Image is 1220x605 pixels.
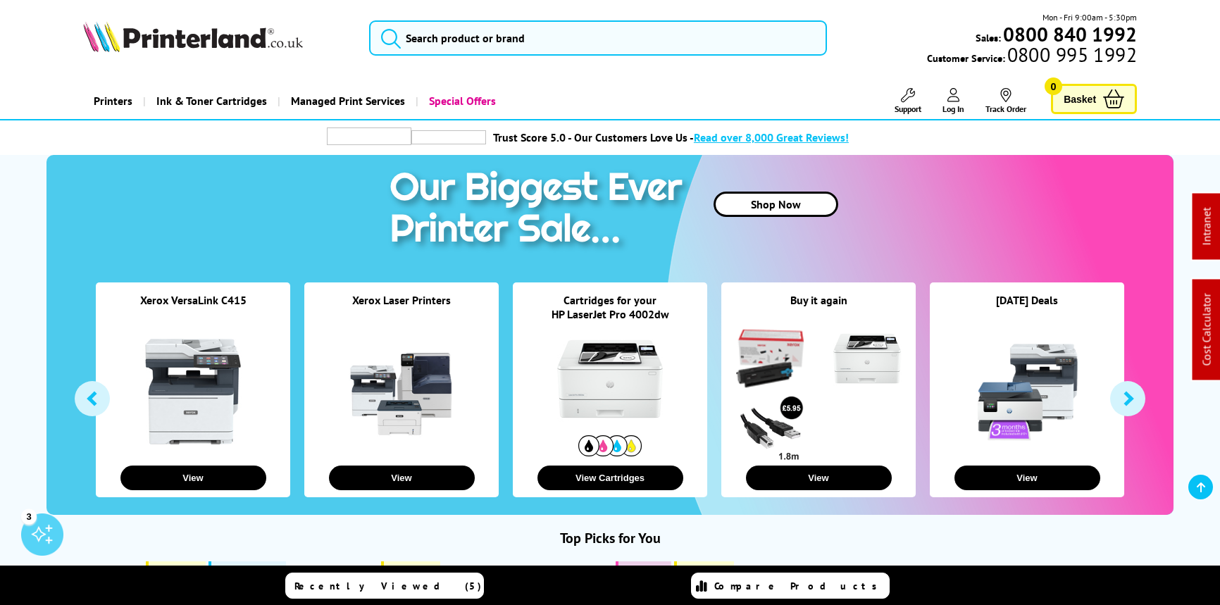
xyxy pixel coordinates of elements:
button: View [746,466,892,490]
button: Best Seller [146,561,206,578]
span: Best Seller [391,564,434,575]
span: Read over 8,000 Great Reviews! [694,130,849,144]
span: Recently Viewed (5) [294,580,482,592]
a: Recently Viewed (5) [285,573,484,599]
span: Best Seller [684,564,727,575]
span: £200 Cashback [218,564,279,575]
a: Basket 0 [1051,84,1137,114]
button: Best Seller [674,561,734,578]
button: Save 34% [616,561,671,578]
span: Save 34% [625,564,664,575]
a: Buy it again [790,293,847,307]
img: printer sale [382,155,697,266]
span: Ink & Toner Cartridges [156,83,267,119]
a: Xerox Laser Printers [352,293,451,307]
a: Shop Now [714,192,838,217]
a: HP LaserJet Pro 4002dw [552,307,669,321]
button: View [954,466,1100,490]
span: Basket [1064,89,1096,108]
span: Log In [942,104,964,114]
div: [DATE] Deals [930,293,1124,325]
span: Compare Products [714,580,885,592]
button: View Cartridges [537,466,683,490]
a: Support [895,88,921,114]
b: 0800 840 1992 [1003,21,1137,47]
button: Best Seller [381,561,441,578]
span: 0 [1045,77,1062,95]
span: Support [895,104,921,114]
div: Cartridges for your [513,293,707,307]
a: Trust Score 5.0 - Our Customers Love Us -Read over 8,000 Great Reviews! [493,130,849,144]
div: 3 [21,509,37,524]
img: Printerland Logo [83,21,303,52]
a: Cost Calculator [1200,294,1214,366]
a: Printerland Logo [83,21,351,55]
input: Search product or brand [369,20,827,56]
img: trustpilot rating [327,127,411,145]
a: Ink & Toner Cartridges [143,83,278,119]
span: Customer Service: [927,48,1137,65]
span: Best Seller [156,564,199,575]
a: Log In [942,88,964,114]
a: Managed Print Services [278,83,416,119]
span: 0800 995 1992 [1005,48,1137,61]
button: £200 Cashback [208,561,286,578]
img: trustpilot rating [411,130,486,144]
a: Printers [83,83,143,119]
span: Sales: [976,31,1001,44]
span: Mon - Fri 9:00am - 5:30pm [1042,11,1137,24]
a: Track Order [985,88,1026,114]
button: View [120,466,266,490]
a: Intranet [1200,208,1214,246]
a: 0800 840 1992 [1001,27,1137,41]
a: Compare Products [691,573,890,599]
button: View [329,466,475,490]
a: Xerox VersaLink C415 [140,293,247,307]
a: Special Offers [416,83,506,119]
